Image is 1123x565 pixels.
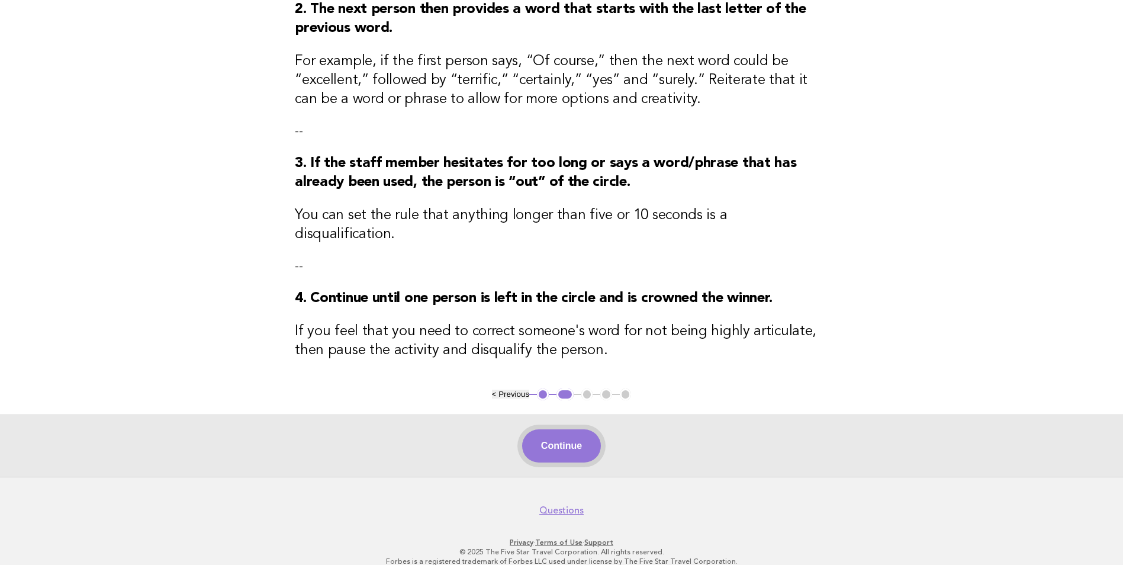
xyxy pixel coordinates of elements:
[295,322,828,360] h3: If you feel that you need to correct someone's word for not being highly articulate, then pause t...
[199,538,924,547] p: · ·
[556,389,574,400] button: 2
[537,389,549,400] button: 1
[295,206,828,244] h3: You can set the rule that anything longer than five or 10 seconds is a disqualification.
[535,538,583,547] a: Terms of Use
[295,258,828,275] p: --
[539,505,584,516] a: Questions
[199,547,924,557] p: © 2025 The Five Star Travel Corporation. All rights reserved.
[492,390,529,399] button: < Previous
[295,52,828,109] h3: For example, if the first person says, “Of course,” then the next word could be “excellent,” foll...
[295,156,796,190] strong: 3. If the staff member hesitates for too long or says a word/phrase that has already been used, t...
[522,429,601,463] button: Continue
[295,123,828,140] p: --
[295,291,773,306] strong: 4. Continue until one person is left in the circle and is crowned the winner.
[510,538,533,547] a: Privacy
[295,2,806,36] strong: 2. The next person then provides a word that starts with the last letter of the previous word.
[584,538,613,547] a: Support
